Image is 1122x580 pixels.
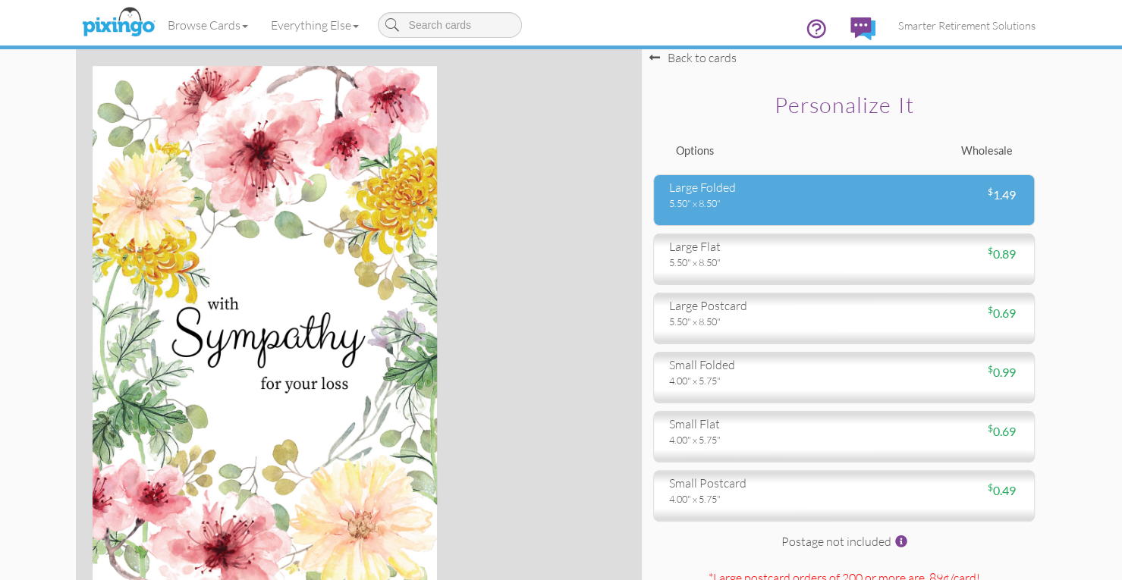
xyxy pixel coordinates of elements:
input: Search cards [378,12,522,38]
h2: Personalize it [680,93,1008,118]
span: 0.49 [987,483,1015,497]
a: Browse Cards [156,6,259,44]
div: small folded [669,356,833,374]
div: Postage not included [653,533,1035,562]
div: Options [665,143,844,159]
div: large postcard [669,297,833,315]
img: pixingo logo [78,4,159,42]
div: 4.00" x 5.75" [669,433,833,447]
div: small postcard [669,475,833,492]
span: Smarter Retirement Solutions [898,19,1036,32]
div: 4.00" x 5.75" [669,374,833,387]
img: comments.svg [850,17,875,40]
span: 0.89 [987,246,1015,261]
div: 4.00" x 5.75" [669,492,833,506]
div: 5.50" x 8.50" [669,256,833,269]
span: 1.49 [987,187,1015,202]
div: 5.50" x 8.50" [669,196,833,210]
sup: $ [987,186,992,197]
a: Everything Else [259,6,370,44]
span: 0.99 [987,365,1015,379]
a: Smarter Retirement Solutions [887,6,1047,45]
span: 0.69 [987,424,1015,438]
sup: $ [987,481,992,493]
div: small flat [669,415,833,433]
div: large flat [669,238,833,256]
sup: $ [987,363,992,375]
div: large folded [669,179,833,196]
sup: $ [987,304,992,315]
div: Wholesale [844,143,1024,159]
div: 5.50" x 8.50" [669,315,833,328]
span: 0.69 [987,306,1015,320]
sup: $ [987,245,992,256]
sup: $ [987,422,992,434]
